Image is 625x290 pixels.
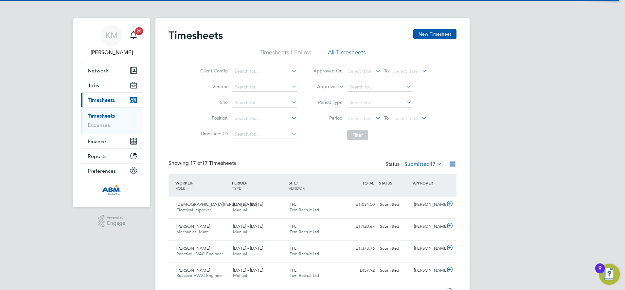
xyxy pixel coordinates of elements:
[411,177,445,189] div: APPROVER
[81,48,142,56] span: Karen Mcgovern
[404,161,442,167] label: Submitted
[192,180,193,185] span: /
[233,229,247,235] span: Manual
[175,185,185,191] span: ROLE
[290,251,319,257] span: Txm Recruit Ltd
[348,115,372,121] span: Select date
[233,273,247,278] span: Manual
[169,160,237,167] div: Showing
[347,130,368,140] button: Filter
[290,273,319,278] span: Txm Recruit Ltd
[347,83,412,92] input: Search for...
[362,180,374,185] span: TOTAL
[88,168,116,174] span: Preferences
[88,82,99,88] span: Jobs
[73,18,150,207] nav: Main navigation
[290,223,296,229] span: TFL
[176,245,210,251] span: [PERSON_NAME]
[198,131,228,137] label: Timesheet ID
[176,229,209,235] span: Mechanical Mate
[233,245,263,251] span: [DATE] - [DATE]
[382,67,391,75] span: To
[190,160,202,166] span: 17 of
[88,113,115,119] a: Timesheets
[107,215,125,221] span: Powered by
[394,115,418,121] span: Select date
[232,185,241,191] span: TYPE
[81,25,142,56] a: KM[PERSON_NAME]
[107,221,125,226] span: Engage
[313,68,343,74] label: Approved On
[198,84,228,89] label: Vendor
[394,68,418,74] span: Select date
[377,265,411,276] div: Submitted
[232,130,297,139] input: Search for...
[232,83,297,92] input: Search for...
[233,202,263,207] span: [DATE] - [DATE]
[411,199,445,210] div: [PERSON_NAME]
[290,229,319,235] span: Txm Recruit Ltd
[81,149,142,163] button: Reports
[174,177,230,194] div: WORKER
[102,185,121,195] img: abm-technical-logo-retina.png
[377,221,411,232] div: Submitted
[411,265,445,276] div: [PERSON_NAME]
[290,202,296,207] span: TFL
[81,78,142,92] button: Jobs
[385,160,443,169] div: Status
[377,177,411,189] div: STATUS
[343,243,377,254] div: £1,373.76
[81,164,142,178] button: Preferences
[377,243,411,254] div: Submitted
[246,180,247,185] span: /
[411,221,445,232] div: [PERSON_NAME]
[98,215,126,227] a: Powered byEngage
[135,27,143,35] span: 20
[81,93,142,107] button: Timesheets
[88,122,110,128] a: Expenses
[343,221,377,232] div: £1,120.67
[347,98,412,107] input: Select one
[382,114,391,122] span: To
[343,199,377,210] div: £1,034.50
[105,31,118,40] span: KM
[411,243,445,254] div: [PERSON_NAME]
[198,99,228,105] label: Site
[232,114,297,123] input: Search for...
[81,107,142,134] div: Timesheets
[233,223,263,229] span: [DATE] - [DATE]
[176,273,223,278] span: Reactive HVAC Engineer
[289,185,305,191] span: VENDOR
[233,251,247,257] span: Manual
[377,199,411,210] div: Submitted
[230,177,287,194] div: PERIOD
[348,68,372,74] span: Select date
[127,25,140,46] a: 20
[198,115,228,121] label: Position
[88,97,115,103] span: Timesheets
[81,185,142,195] a: Go to home page
[328,48,366,60] li: All Timesheets
[169,29,223,42] h2: Timesheets
[198,68,228,74] label: Client Config
[308,84,337,90] label: Approver
[296,180,298,185] span: /
[259,48,312,60] li: Timesheets I Follow
[430,161,436,167] span: 17
[232,98,297,107] input: Search for...
[599,264,620,285] button: Open Resource Center, 9 new notifications
[290,207,319,213] span: Txm Recruit Ltd
[176,267,210,273] span: [PERSON_NAME]
[598,268,601,277] div: 9
[290,245,296,251] span: TFL
[88,138,106,145] span: Finance
[233,267,263,273] span: [DATE] - [DATE]
[176,202,257,207] span: [DEMOGRAPHIC_DATA][PERSON_NAME]
[343,265,377,276] div: £457.92
[233,207,247,213] span: Manual
[313,115,343,121] label: Period
[176,223,210,229] span: [PERSON_NAME]
[232,67,297,76] input: Search for...
[81,134,142,148] button: Finance
[290,267,296,273] span: TFL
